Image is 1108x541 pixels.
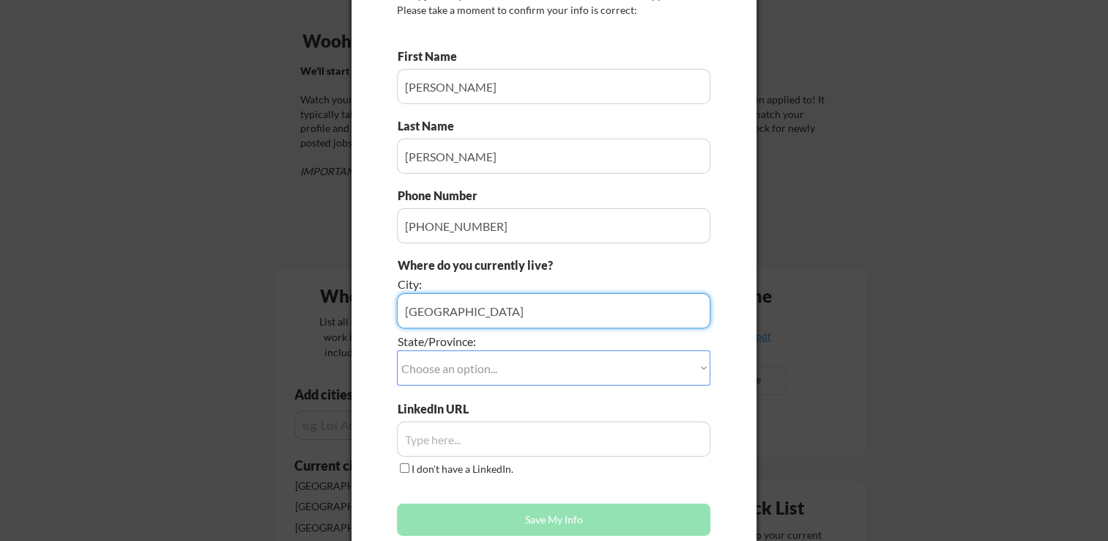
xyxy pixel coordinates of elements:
label: I don't have a LinkedIn. [412,463,513,475]
div: LinkedIn URL [398,401,507,417]
div: Last Name [398,118,469,134]
button: Save My Info [397,504,710,536]
input: Type here... [397,208,710,243]
input: Type here... [397,69,710,104]
input: Type here... [397,139,710,174]
div: State/Province: [398,334,628,350]
div: City: [398,276,628,292]
div: First Name [398,48,469,65]
div: Phone Number [398,188,486,204]
input: Type here... [397,422,710,457]
input: e.g. Los Angeles [397,293,710,328]
div: Where do you currently live? [398,257,628,273]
